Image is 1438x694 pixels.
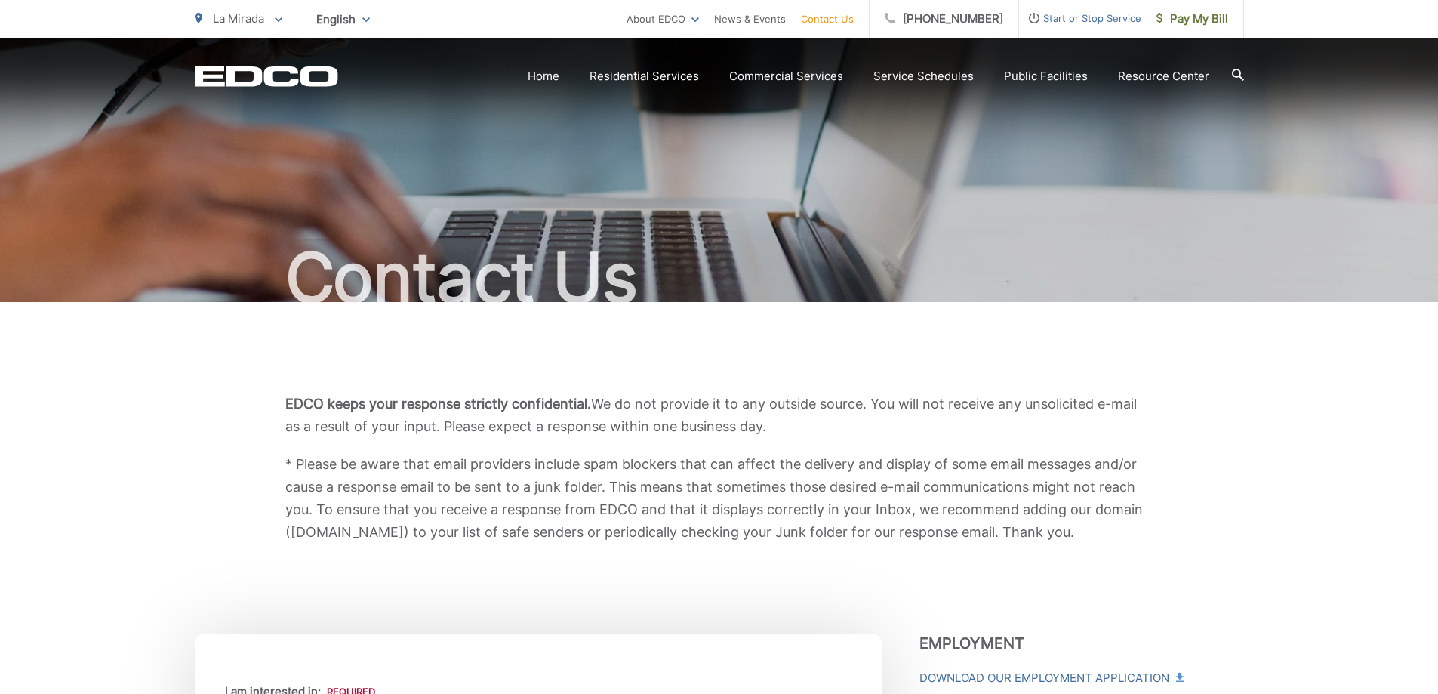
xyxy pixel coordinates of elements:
a: News & Events [714,10,786,28]
a: Public Facilities [1004,67,1088,85]
a: Commercial Services [729,67,843,85]
a: Resource Center [1118,67,1209,85]
span: Pay My Bill [1156,10,1228,28]
a: Service Schedules [873,67,974,85]
a: Home [528,67,559,85]
a: Download Our Employment Application [919,669,1182,687]
h3: Employment [919,634,1244,652]
b: EDCO keeps your response strictly confidential. [285,396,591,412]
span: La Mirada [213,11,264,26]
a: Residential Services [590,67,699,85]
h1: Contact Us [195,240,1244,316]
a: About EDCO [627,10,699,28]
span: English [305,6,381,32]
p: We do not provide it to any outside source. You will not receive any unsolicited e-mail as a resu... [285,393,1153,438]
a: EDCD logo. Return to the homepage. [195,66,338,87]
a: Contact Us [801,10,854,28]
p: * Please be aware that email providers include spam blockers that can affect the delivery and dis... [285,453,1153,544]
